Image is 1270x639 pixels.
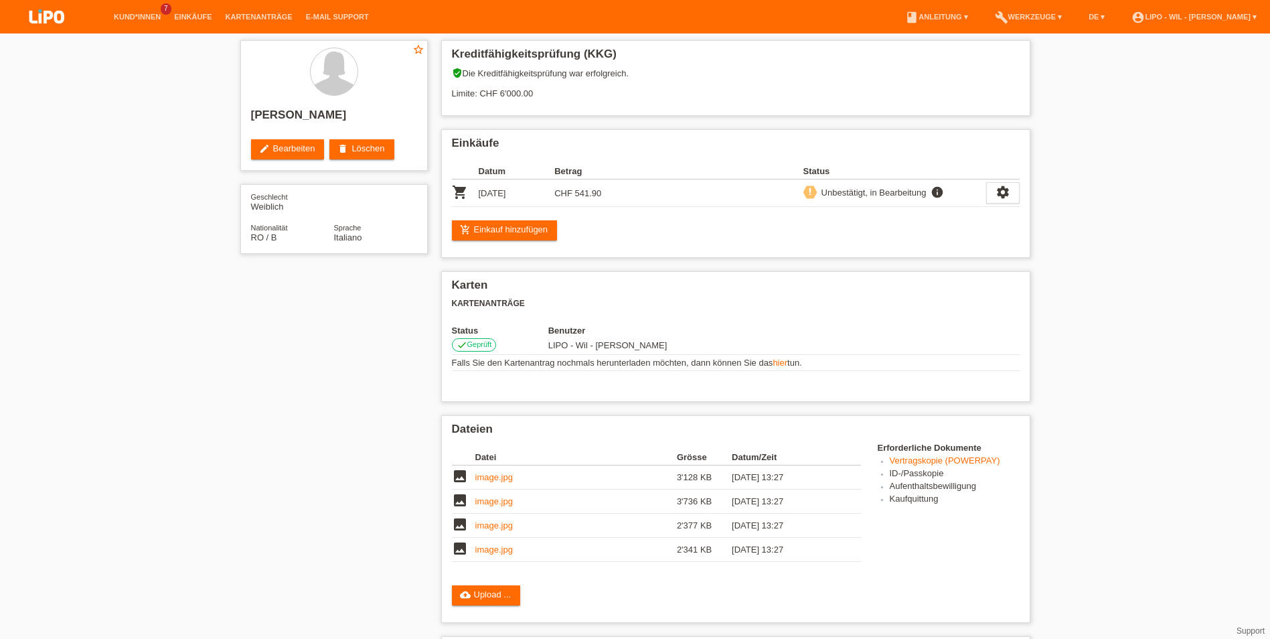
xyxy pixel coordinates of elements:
td: [DATE] 13:27 [732,466,842,490]
a: Kartenanträge [219,13,299,21]
a: cloud_uploadUpload ... [452,585,521,606]
div: Unbestätigt, in Bearbeitung [817,186,927,200]
i: delete [337,143,348,154]
i: POSP00026282 [452,184,468,200]
a: account_circleLIPO - Wil - [PERSON_NAME] ▾ [1125,13,1263,21]
a: DE ▾ [1082,13,1111,21]
span: Geschlecht [251,193,288,201]
a: deleteLöschen [329,139,394,159]
th: Benutzer [548,326,775,336]
li: ID-/Passkopie [890,468,1020,481]
i: image [452,516,468,532]
li: Kaufquittung [890,494,1020,506]
th: Status [803,163,986,180]
i: priority_high [805,187,815,196]
h2: Einkäufe [452,137,1020,157]
i: star_border [412,44,424,56]
span: Sprache [334,224,362,232]
h2: Kreditfähigkeitsprüfung (KKG) [452,48,1020,68]
i: image [452,492,468,508]
a: Einkäufe [167,13,218,21]
i: cloud_upload [460,589,471,600]
th: Datum [479,163,555,180]
a: add_shopping_cartEinkauf hinzufügen [452,220,558,240]
i: info [929,186,945,199]
th: Datum/Zeit [732,449,842,466]
h2: Dateien [452,423,1020,443]
h4: Erforderliche Dokumente [878,443,1020,453]
td: [DATE] 13:27 [732,514,842,538]
td: 2'341 KB [677,538,732,562]
i: check [457,340,467,350]
td: 3'736 KB [677,490,732,514]
span: Geprüft [467,340,492,348]
span: 18.08.2025 [548,340,667,350]
a: Support [1237,626,1265,636]
i: edit [259,143,270,154]
td: 2'377 KB [677,514,732,538]
i: settings [996,185,1010,200]
th: Datei [475,449,677,466]
i: add_shopping_cart [460,224,471,235]
th: Grösse [677,449,732,466]
td: 3'128 KB [677,466,732,490]
a: image.jpg [475,496,513,506]
li: Aufenthaltsbewilligung [890,481,1020,494]
a: editBearbeiten [251,139,325,159]
a: E-Mail Support [299,13,376,21]
a: bookAnleitung ▾ [898,13,974,21]
i: build [995,11,1008,24]
span: Rumänien / B / 01.04.2021 [251,232,277,242]
div: Weiblich [251,192,334,212]
td: [DATE] 13:27 [732,538,842,562]
span: 7 [161,3,171,15]
a: buildWerkzeuge ▾ [988,13,1069,21]
span: Italiano [334,232,362,242]
a: Vertragskopie (POWERPAY) [890,455,1000,466]
i: image [452,468,468,484]
a: star_border [412,44,424,58]
h2: Karten [452,279,1020,299]
a: Kund*innen [107,13,167,21]
a: image.jpg [475,472,513,482]
h2: [PERSON_NAME] [251,109,417,129]
i: book [905,11,919,24]
h3: Kartenanträge [452,299,1020,309]
div: Die Kreditfähigkeitsprüfung war erfolgreich. Limite: CHF 6'000.00 [452,68,1020,109]
span: Nationalität [251,224,288,232]
i: account_circle [1131,11,1145,24]
i: image [452,541,468,557]
a: image.jpg [475,545,513,555]
td: [DATE] 13:27 [732,490,842,514]
a: image.jpg [475,520,513,530]
i: verified_user [452,68,463,78]
th: Status [452,326,548,336]
a: LIPO pay [13,27,80,38]
td: Falls Sie den Kartenantrag nochmals herunterladen möchten, dann können Sie das tun. [452,355,1020,371]
td: CHF 541.90 [554,180,631,207]
a: hier [773,358,787,368]
th: Betrag [554,163,631,180]
td: [DATE] [479,180,555,207]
